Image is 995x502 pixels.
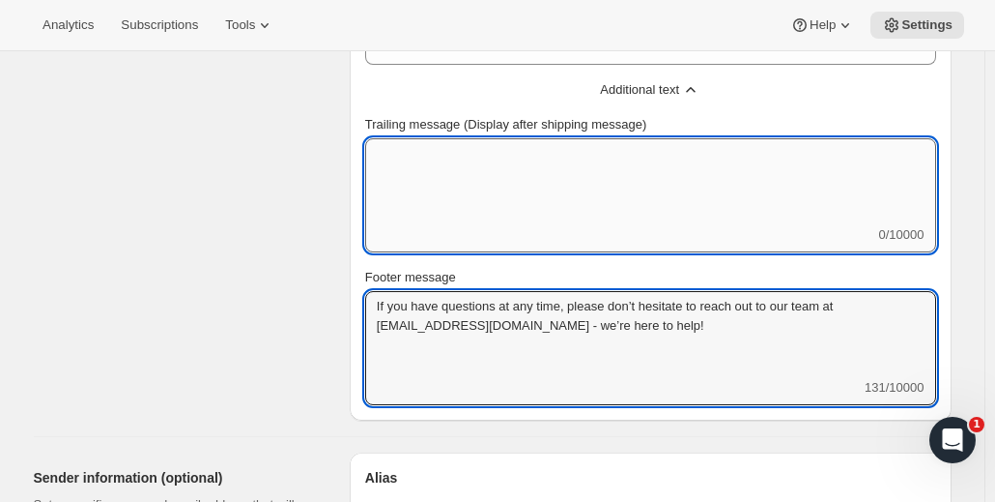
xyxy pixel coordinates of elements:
[31,12,105,39] button: Analytics
[365,468,936,487] h3: Alias
[929,417,976,463] iframe: Intercom live chat
[43,17,94,33] span: Analytics
[870,12,964,39] button: Settings
[365,117,646,132] span: Trailing message (Display after shipping message)
[600,80,679,100] span: Additional text
[365,291,936,378] textarea: If you have questions at any time, please don’t hesitate to reach out to our team at [EMAIL_ADDRE...
[969,417,984,432] span: 1
[779,12,867,39] button: Help
[810,17,836,33] span: Help
[213,12,286,39] button: Tools
[34,468,319,487] h2: Sender information (optional)
[354,74,948,105] button: Additional text
[365,270,456,284] span: Footer message
[901,17,952,33] span: Settings
[121,17,198,33] span: Subscriptions
[225,17,255,33] span: Tools
[109,12,210,39] button: Subscriptions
